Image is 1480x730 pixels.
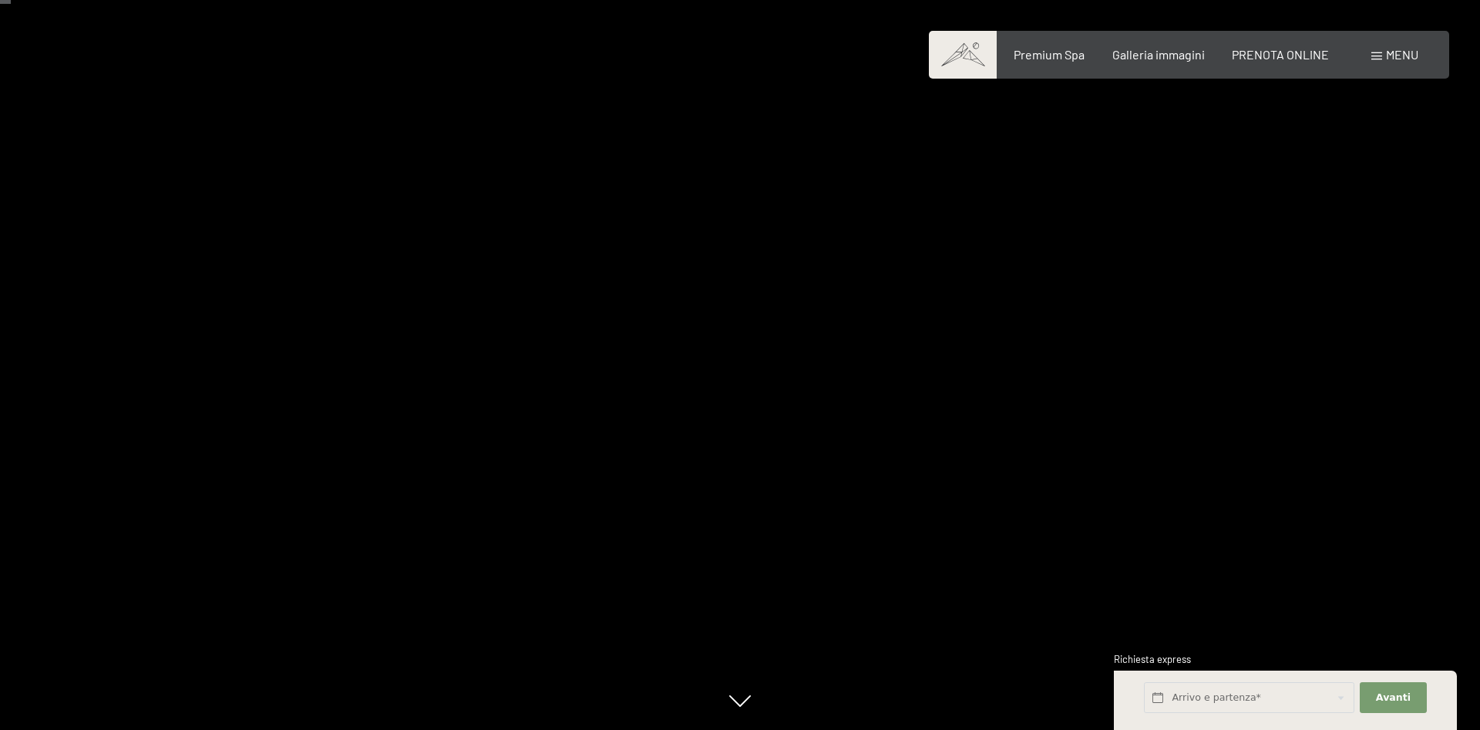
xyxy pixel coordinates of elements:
a: Premium Spa [1014,47,1085,62]
span: Menu [1386,47,1418,62]
span: Avanti [1376,691,1411,705]
a: PRENOTA ONLINE [1232,47,1329,62]
button: Avanti [1360,682,1426,714]
a: Galleria immagini [1112,47,1205,62]
span: Richiesta express [1114,653,1191,665]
